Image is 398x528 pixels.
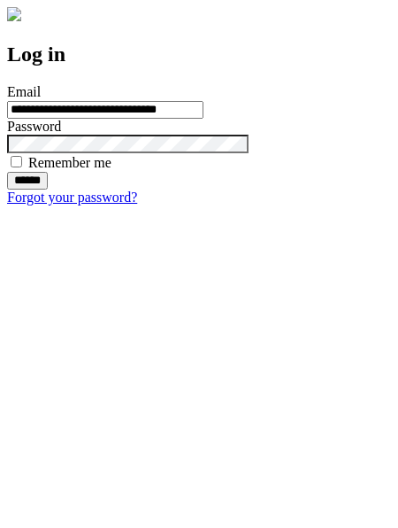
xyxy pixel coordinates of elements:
[7,43,391,66] h2: Log in
[7,190,137,205] a: Forgot your password?
[7,119,61,134] label: Password
[7,7,21,21] img: logo-4e3dc11c47720685a147b03b5a06dd966a58ff35d612b21f08c02c0306f2b779.png
[28,155,111,170] label: Remember me
[7,84,41,99] label: Email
